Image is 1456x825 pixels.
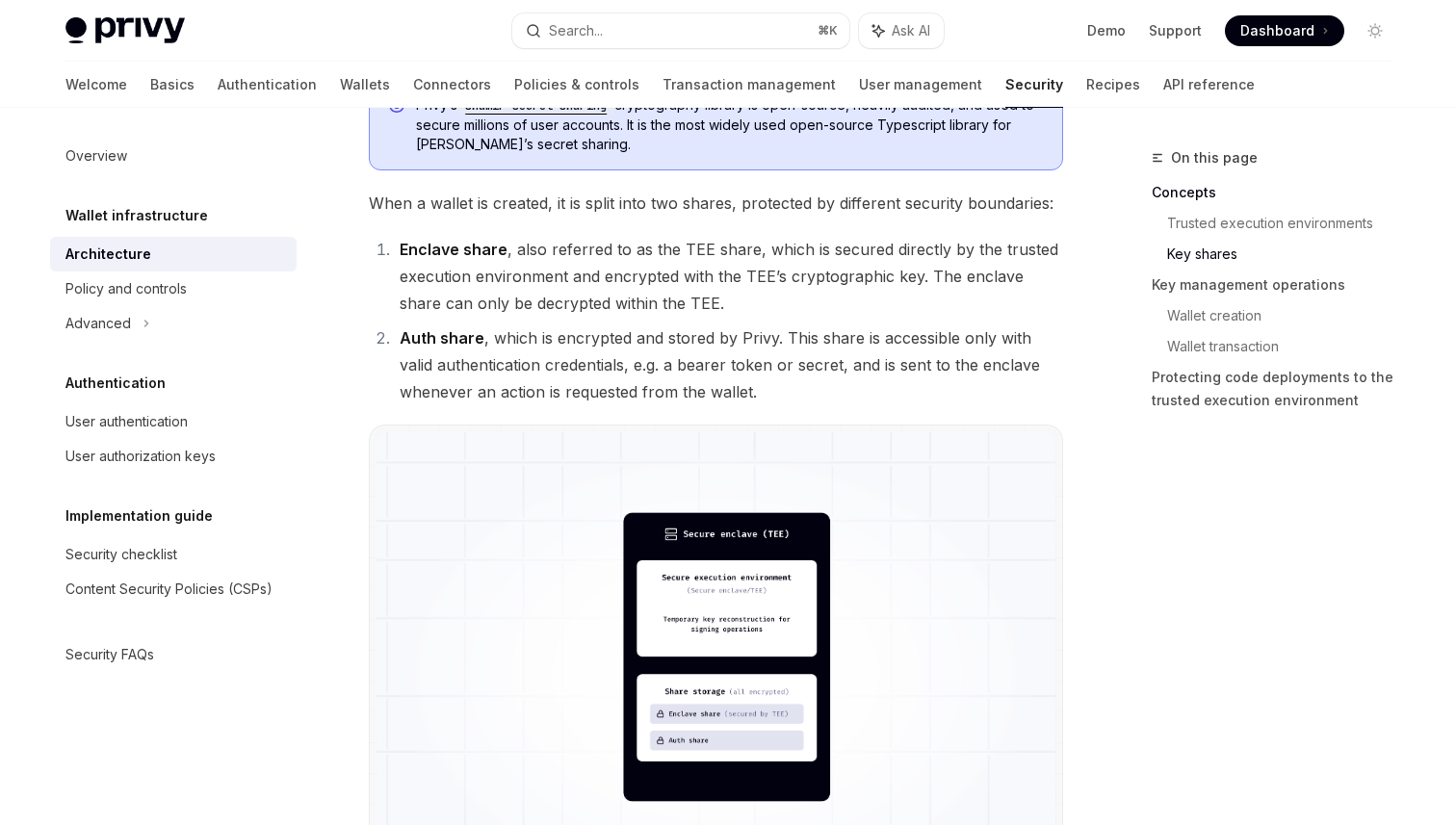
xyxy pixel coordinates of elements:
[394,324,1063,405] li: , which is encrypted and stored by Privy. This share is accessible only with valid authentication...
[50,572,297,606] a: Content Security Policies (CSPs)
[65,372,166,395] h5: Authentication
[859,62,982,108] a: User management
[50,237,297,271] a: Architecture
[1167,331,1406,362] a: Wallet transaction
[413,62,491,108] a: Connectors
[50,139,297,173] a: Overview
[512,13,849,48] button: Search...⌘K
[859,13,944,48] button: Ask AI
[50,271,297,306] a: Policy and controls
[1149,21,1202,40] a: Support
[1005,62,1063,108] a: Security
[1087,21,1126,40] a: Demo
[218,62,317,108] a: Authentication
[50,439,297,474] a: User authorization keys
[1167,300,1406,331] a: Wallet creation
[1240,21,1314,40] span: Dashboard
[400,240,507,259] strong: Enclave share
[65,204,208,227] h5: Wallet infrastructure
[50,637,297,672] a: Security FAQs
[1163,62,1255,108] a: API reference
[514,62,639,108] a: Policies & controls
[1167,208,1406,239] a: Trusted execution environments
[65,144,127,168] div: Overview
[1152,362,1406,416] a: Protecting code deployments to the trusted execution environment
[1167,239,1406,270] a: Key shares
[65,504,213,528] h5: Implementation guide
[65,445,216,468] div: User authorization keys
[50,537,297,572] a: Security checklist
[1360,15,1391,46] button: Toggle dark mode
[818,23,838,39] span: ⌘ K
[549,19,603,42] div: Search...
[340,62,390,108] a: Wallets
[150,62,195,108] a: Basics
[1152,270,1406,300] a: Key management operations
[65,62,127,108] a: Welcome
[1086,62,1140,108] a: Recipes
[65,543,177,566] div: Security checklist
[369,190,1063,217] span: When a wallet is created, it is split into two shares, protected by different security boundaries:
[50,404,297,439] a: User authentication
[65,643,154,666] div: Security FAQs
[663,62,836,108] a: Transaction management
[394,236,1063,317] li: , also referred to as the TEE share, which is secured directly by the trusted execution environme...
[416,95,1043,154] span: Privy’s cryptography library is open-source, heavily audited, and used to secure millions of user...
[65,17,185,44] img: light logo
[65,312,131,335] div: Advanced
[892,21,930,40] span: Ask AI
[1225,15,1344,46] a: Dashboard
[65,277,187,300] div: Policy and controls
[65,410,188,433] div: User authentication
[457,96,614,113] a: shamir-secret-sharing
[65,243,151,266] div: Architecture
[1152,177,1406,208] a: Concepts
[65,578,273,601] div: Content Security Policies (CSPs)
[1171,146,1258,169] span: On this page
[400,328,484,348] strong: Auth share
